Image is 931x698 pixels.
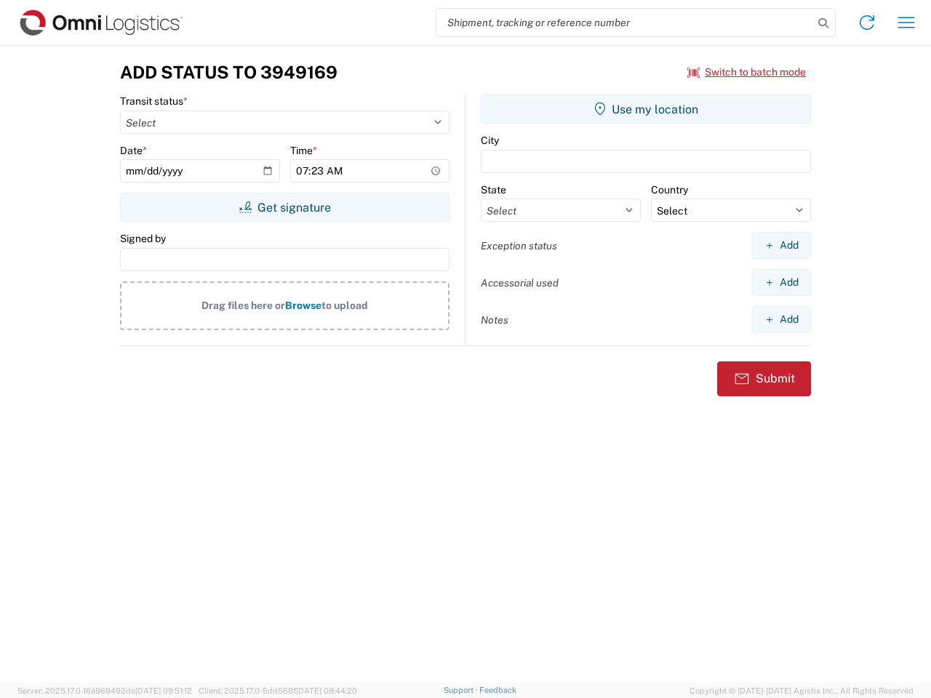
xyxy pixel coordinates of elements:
[479,686,516,694] a: Feedback
[135,686,192,695] span: [DATE] 09:51:12
[717,361,811,396] button: Submit
[120,232,166,245] label: Signed by
[120,62,337,83] h3: Add Status to 3949169
[752,269,811,296] button: Add
[481,313,508,326] label: Notes
[120,95,188,108] label: Transit status
[436,9,813,36] input: Shipment, tracking or reference number
[651,183,688,196] label: Country
[120,144,147,157] label: Date
[120,193,449,222] button: Get signature
[687,60,806,84] button: Switch to batch mode
[290,144,317,157] label: Time
[321,300,368,311] span: to upload
[285,300,321,311] span: Browse
[752,232,811,259] button: Add
[201,300,285,311] span: Drag files here or
[17,686,192,695] span: Server: 2025.17.0-16a969492de
[444,686,480,694] a: Support
[481,134,499,147] label: City
[752,306,811,333] button: Add
[199,686,357,695] span: Client: 2025.17.0-5dd568f
[296,686,357,695] span: [DATE] 08:44:20
[481,276,559,289] label: Accessorial used
[690,684,914,697] span: Copyright © [DATE]-[DATE] Agistix Inc., All Rights Reserved
[481,95,811,124] button: Use my location
[481,239,557,252] label: Exception status
[481,183,506,196] label: State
